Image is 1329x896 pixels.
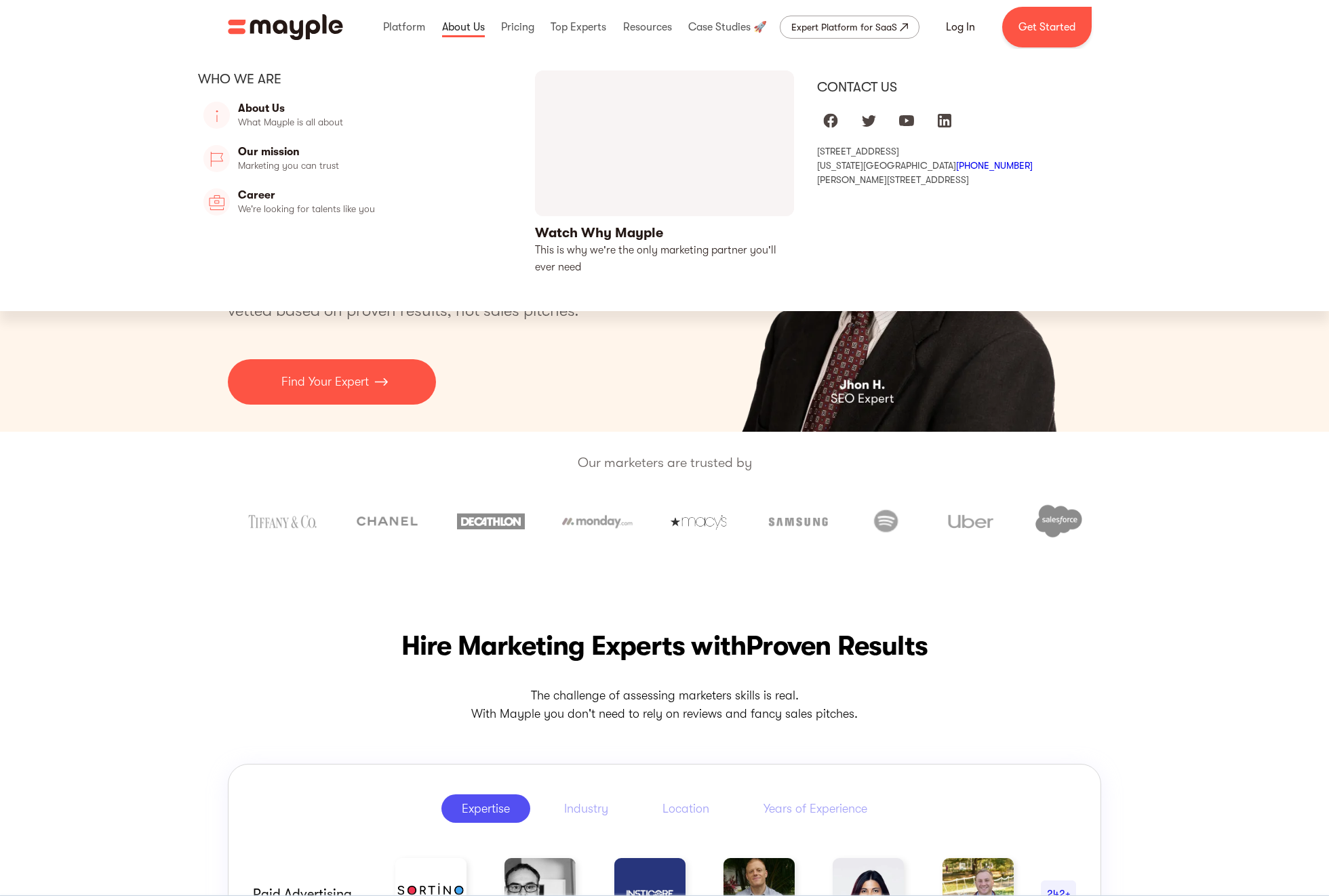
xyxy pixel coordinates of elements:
a: Expert Platform for SaaS [780,16,919,39]
a: home [228,14,343,40]
p: The challenge of assessing marketers skills is real. With Mayple you don't need to rely on review... [228,687,1101,723]
span: Proven Results [746,630,928,661]
div: Years of Experience [763,800,867,817]
a: Mayple at Facebook [817,107,844,134]
a: open lightbox [535,70,794,276]
a: Get Started [1002,7,1092,47]
img: facebook logo [822,113,839,129]
img: Mayple logo [228,14,343,40]
div: Platform [380,5,429,49]
a: Find Your Expert [228,359,436,405]
img: twitter logo [860,113,877,129]
p: Find Your Expert [281,373,369,391]
img: youtube logo [898,113,915,129]
div: Resources [620,5,675,49]
div: About Us [439,5,488,49]
div: Industry [564,800,608,817]
div: Expert Platform for SaaS [791,19,897,35]
div: Expertise [462,800,510,817]
a: Mayple at Youtube [893,107,920,134]
h2: Hire Marketing Experts with [228,627,1101,665]
div: Pricing [498,5,538,49]
div: [STREET_ADDRESS] [US_STATE][GEOGRAPHIC_DATA] [PERSON_NAME][STREET_ADDRESS] [817,145,1131,186]
div: Location [662,800,709,817]
a: [PHONE_NUMBER] [956,160,1033,171]
div: Top Experts [547,5,610,49]
iframe: Chat Widget [1085,739,1329,896]
img: linkedIn [936,113,953,129]
a: Log In [930,11,991,43]
a: Mayple at LinkedIn [931,107,958,134]
div: Who we are [198,70,512,88]
a: Mayple at Twitter [855,107,882,134]
div: Contact us [817,79,1131,96]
